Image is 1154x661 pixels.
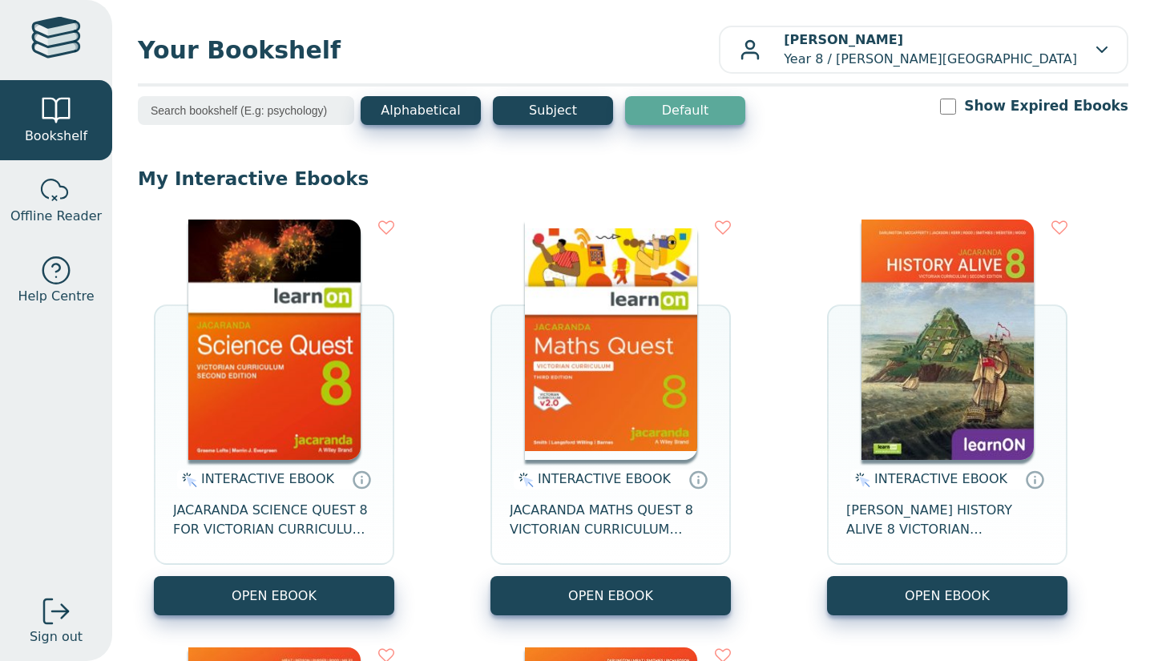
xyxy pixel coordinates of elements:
img: interactive.svg [850,470,870,490]
span: INTERACTIVE EBOOK [201,471,334,486]
span: INTERACTIVE EBOOK [538,471,671,486]
label: Show Expired Ebooks [964,96,1128,116]
span: JACARANDA MATHS QUEST 8 VICTORIAN CURRICULUM LEARNON EBOOK 3E [510,501,712,539]
span: Offline Reader [10,207,102,226]
span: JACARANDA SCIENCE QUEST 8 FOR VICTORIAN CURRICULUM LEARNON 2E EBOOK [173,501,375,539]
p: Year 8 / [PERSON_NAME][GEOGRAPHIC_DATA] [784,30,1077,69]
button: OPEN EBOOK [490,576,731,615]
img: interactive.svg [514,470,534,490]
span: Your Bookshelf [138,32,719,68]
span: Bookshelf [25,127,87,146]
img: fffb2005-5288-ea11-a992-0272d098c78b.png [188,220,361,460]
a: Interactive eBooks are accessed online via the publisher’s portal. They contain interactive resou... [688,470,708,489]
span: Help Centre [18,287,94,306]
span: Sign out [30,627,83,647]
span: INTERACTIVE EBOOK [874,471,1007,486]
button: [PERSON_NAME]Year 8 / [PERSON_NAME][GEOGRAPHIC_DATA] [719,26,1128,74]
p: My Interactive Ebooks [138,167,1128,191]
img: interactive.svg [177,470,197,490]
img: a03a72db-7f91-e911-a97e-0272d098c78b.jpg [861,220,1034,460]
input: Search bookshelf (E.g: psychology) [138,96,354,125]
img: c004558a-e884-43ec-b87a-da9408141e80.jpg [525,220,697,460]
button: Alphabetical [361,96,481,125]
button: OPEN EBOOK [827,576,1067,615]
a: Interactive eBooks are accessed online via the publisher’s portal. They contain interactive resou... [352,470,371,489]
button: Subject [493,96,613,125]
span: [PERSON_NAME] HISTORY ALIVE 8 VICTORIAN CURRICULUM LEARNON EBOOK 2E [846,501,1048,539]
button: OPEN EBOOK [154,576,394,615]
a: Interactive eBooks are accessed online via the publisher’s portal. They contain interactive resou... [1025,470,1044,489]
button: Default [625,96,745,125]
b: [PERSON_NAME] [784,32,903,47]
